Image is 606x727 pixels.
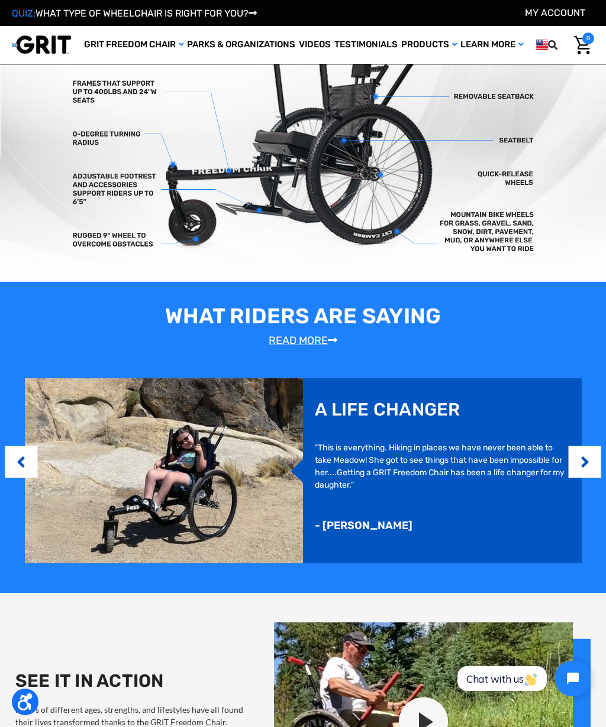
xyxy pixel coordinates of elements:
a: Products [399,26,459,64]
a: Learn More [459,26,525,64]
a: Videos [297,26,333,64]
p: - [PERSON_NAME] [315,518,412,534]
span: Phone Number [270,48,334,60]
h3: A life changer [315,399,460,420]
a: Read More [269,334,337,347]
button: Next [579,444,591,480]
img: Cart [574,36,591,54]
input: Search [565,33,571,57]
span: 0 [582,33,594,44]
img: reviews-4.png [25,378,304,563]
span: QUIZ: [12,8,36,19]
a: Testimonials [333,26,399,64]
p: "This is everything. Hiking in places we have never been able to take Meadow! She got to see thin... [315,442,570,491]
a: Cart with 0 items [571,33,594,57]
a: Account [525,7,585,18]
button: Previous [15,444,27,480]
h2: SEE IT IN ACTION [15,670,246,692]
a: Parks & Organizations [185,26,297,64]
img: us.png [536,37,548,52]
iframe: Tidio Chat [444,651,601,706]
img: GRIT All-Terrain Wheelchair and Mobility Equipment [12,35,71,54]
a: QUIZ:WHAT TYPE OF WHEELCHAIR IS RIGHT FOR YOU? [12,8,257,19]
a: GRIT Freedom Chair [82,26,185,64]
